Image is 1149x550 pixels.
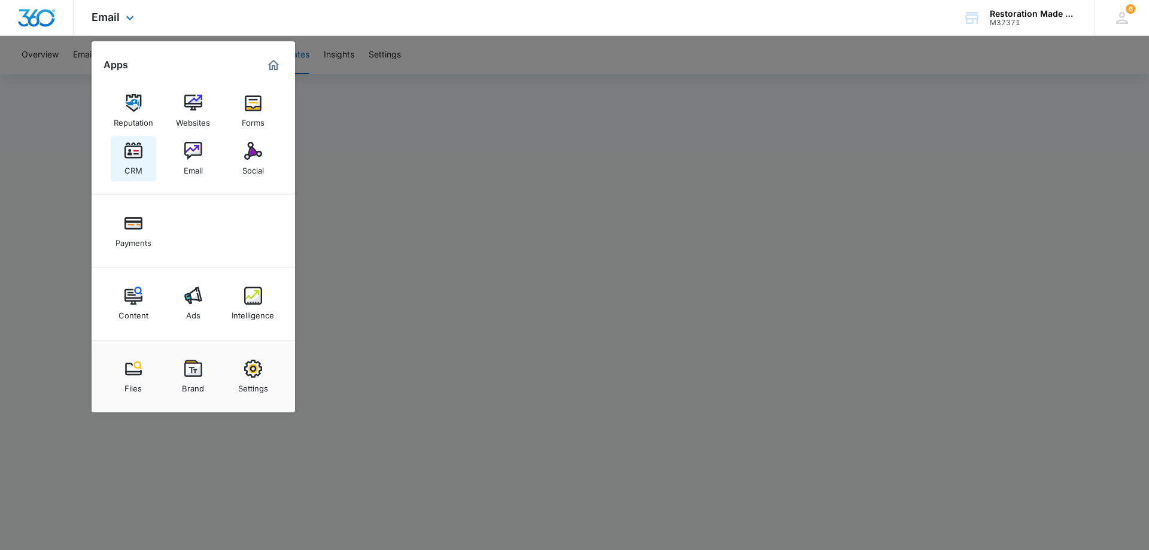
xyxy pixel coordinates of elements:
[124,378,142,393] div: Files
[230,354,276,399] a: Settings
[176,112,210,127] div: Websites
[182,378,204,393] div: Brand
[230,136,276,181] a: Social
[990,9,1077,19] div: account name
[124,160,142,175] div: CRM
[242,112,265,127] div: Forms
[171,354,216,399] a: Brand
[990,19,1077,27] div: account id
[171,281,216,326] a: Ads
[184,160,203,175] div: Email
[232,305,274,320] div: Intelligence
[114,112,153,127] div: Reputation
[171,88,216,133] a: Websites
[230,88,276,133] a: Forms
[118,305,148,320] div: Content
[242,160,264,175] div: Social
[115,232,151,248] div: Payments
[111,136,156,181] a: CRM
[1126,4,1135,14] span: 6
[186,305,200,320] div: Ads
[238,378,268,393] div: Settings
[171,136,216,181] a: Email
[104,59,128,71] h2: Apps
[111,88,156,133] a: Reputation
[111,208,156,254] a: Payments
[230,281,276,326] a: Intelligence
[111,281,156,326] a: Content
[92,11,120,23] span: Email
[264,56,283,75] a: Marketing 360® Dashboard
[111,354,156,399] a: Files
[1126,4,1135,14] div: notifications count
